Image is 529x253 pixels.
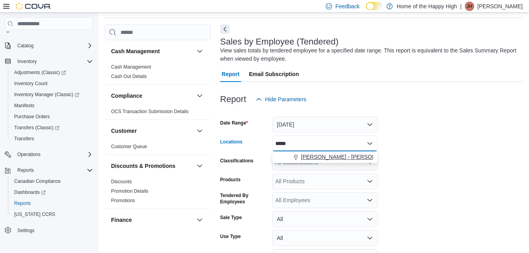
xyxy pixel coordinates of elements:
[11,199,93,208] span: Reports
[249,66,299,82] span: Email Subscription
[14,125,59,131] span: Transfers (Classic)
[111,216,193,224] button: Finance
[111,127,137,135] h3: Customer
[220,233,241,240] label: Use Type
[220,47,519,63] div: View sales totals by tendered employee for a specified date range. This report is equivalent to t...
[272,117,378,132] button: [DATE]
[195,47,204,56] button: Cash Management
[14,57,40,66] button: Inventory
[17,58,37,65] span: Inventory
[272,151,378,163] div: Choose from the following options
[111,216,132,224] h3: Finance
[14,102,34,109] span: Manifests
[14,150,93,159] span: Operations
[111,179,132,184] a: Discounts
[111,179,132,185] span: Discounts
[11,123,93,132] span: Transfers (Classic)
[272,211,378,227] button: All
[195,161,204,171] button: Discounts & Promotions
[17,151,41,158] span: Operations
[111,198,135,203] a: Promotions
[8,198,96,209] button: Reports
[17,43,33,49] span: Catalog
[195,126,204,136] button: Customer
[14,225,93,235] span: Settings
[220,177,241,183] label: Products
[367,197,373,203] button: Open list of options
[272,151,378,163] button: [PERSON_NAME] - [PERSON_NAME] - The Joint
[195,215,204,225] button: Finance
[14,69,66,76] span: Adjustments (Classic)
[14,41,37,50] button: Catalog
[11,90,93,99] span: Inventory Manager (Classic)
[111,162,175,170] h3: Discounts & Promotions
[8,67,96,78] a: Adjustments (Classic)
[14,178,61,184] span: Canadian Compliance
[11,79,51,88] a: Inventory Count
[220,24,230,34] button: Next
[301,153,424,161] span: [PERSON_NAME] - [PERSON_NAME] - The Joint
[14,189,46,195] span: Dashboards
[367,140,373,147] button: Close list of options
[111,188,148,194] a: Promotion Details
[11,101,93,110] span: Manifests
[11,112,93,121] span: Purchase Orders
[111,197,135,204] span: Promotions
[460,2,462,11] p: |
[2,165,96,176] button: Reports
[111,74,147,79] a: Cash Out Details
[105,177,211,208] div: Discounts & Promotions
[397,2,457,11] p: Home of the Happy High
[465,2,474,11] div: Jasper Holtslander
[2,225,96,236] button: Settings
[14,91,79,98] span: Inventory Manager (Classic)
[111,144,147,149] a: Customer Queue
[8,122,96,133] a: Transfers (Classic)
[111,109,189,114] a: OCS Transaction Submission Details
[14,57,93,66] span: Inventory
[14,41,93,50] span: Catalog
[220,95,246,104] h3: Report
[8,100,96,111] button: Manifests
[11,134,93,143] span: Transfers
[367,178,373,184] button: Open list of options
[8,187,96,198] a: Dashboards
[14,113,50,120] span: Purchase Orders
[8,133,96,144] button: Transfers
[111,47,193,55] button: Cash Management
[14,80,48,87] span: Inventory Count
[8,111,96,122] button: Purchase Orders
[220,158,254,164] label: Classifications
[11,90,82,99] a: Inventory Manager (Classic)
[252,91,310,107] button: Hide Parameters
[195,91,204,100] button: Compliance
[11,112,53,121] a: Purchase Orders
[14,211,55,218] span: [US_STATE] CCRS
[11,177,93,186] span: Canadian Compliance
[8,176,96,187] button: Canadian Compliance
[111,162,193,170] button: Discounts & Promotions
[105,107,211,119] div: Compliance
[220,37,339,47] h3: Sales by Employee (Tendered)
[111,92,142,100] h3: Compliance
[8,209,96,220] button: [US_STATE] CCRS
[265,95,306,103] span: Hide Parameters
[111,92,193,100] button: Compliance
[11,210,58,219] a: [US_STATE] CCRS
[11,188,93,197] span: Dashboards
[11,210,93,219] span: Washington CCRS
[222,66,239,82] span: Report
[8,89,96,100] a: Inventory Manager (Classic)
[11,188,49,197] a: Dashboards
[477,2,523,11] p: [PERSON_NAME]
[14,226,37,235] a: Settings
[272,230,378,246] button: All
[111,64,151,70] span: Cash Management
[11,134,37,143] a: Transfers
[14,136,34,142] span: Transfers
[11,199,34,208] a: Reports
[11,101,37,110] a: Manifests
[2,56,96,67] button: Inventory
